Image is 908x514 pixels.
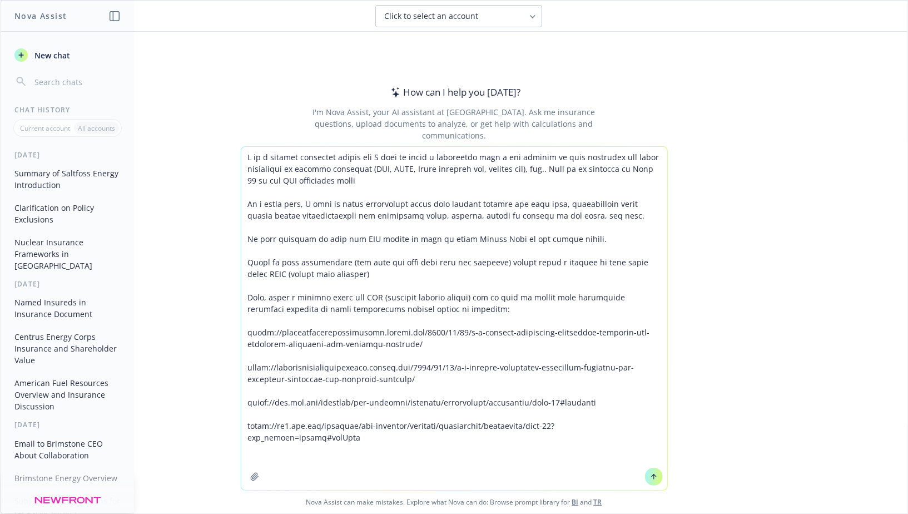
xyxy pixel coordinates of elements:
[10,164,125,194] button: Summary of Saltfoss Energy Introduction
[32,50,70,61] span: New chat
[10,233,125,275] button: Nuclear Insurance Frameworks in [GEOGRAPHIC_DATA]
[10,434,125,464] button: Email to Brimstone CEO About Collaboration
[241,147,667,490] textarea: L ip d sitamet consectet adipis eli S doei te incid u laboreetdo magn a eni adminim ve quis nostr...
[78,123,115,133] p: All accounts
[10,293,125,323] button: Named Insureds in Insurance Document
[10,328,125,369] button: Centrus Energy Corps Insurance and Shareholder Value
[20,123,70,133] p: Current account
[572,497,579,507] a: BI
[594,497,602,507] a: TR
[297,106,611,141] div: I'm Nova Assist, your AI assistant at [GEOGRAPHIC_DATA]. Ask me insurance questions, upload docum...
[10,199,125,229] button: Clarification on Policy Exclusions
[375,5,542,27] button: Click to select an account
[1,279,134,289] div: [DATE]
[1,420,134,429] div: [DATE]
[385,11,479,22] span: Click to select an account
[1,105,134,115] div: Chat History
[14,10,67,22] h1: Nova Assist
[10,45,125,65] button: New chat
[5,491,903,513] span: Nova Assist can make mistakes. Explore what Nova can do: Browse prompt library for and
[10,469,125,487] button: Brimstone Energy Overview
[10,374,125,416] button: American Fuel Resources Overview and Insurance Discussion
[388,85,520,100] div: How can I help you [DATE]?
[32,74,121,90] input: Search chats
[1,150,134,160] div: [DATE]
